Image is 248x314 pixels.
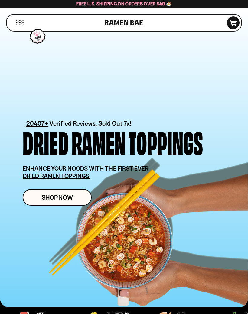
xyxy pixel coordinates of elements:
span: 20407+ [26,119,48,128]
div: Ramen [72,128,126,156]
span: Free U.S. Shipping on Orders over $40 🍜 [76,1,172,7]
span: Verified Reviews, Sold Out 7x! [49,120,131,127]
div: Dried [23,128,69,156]
button: Mobile Menu Trigger [16,20,24,25]
a: Shop Now [23,189,92,206]
u: ENHANCE YOUR NOODS WITH THE FIRST EVER DRIED RAMEN TOPPINGS [23,165,148,180]
span: Shop Now [42,194,73,201]
div: Toppings [129,128,203,156]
